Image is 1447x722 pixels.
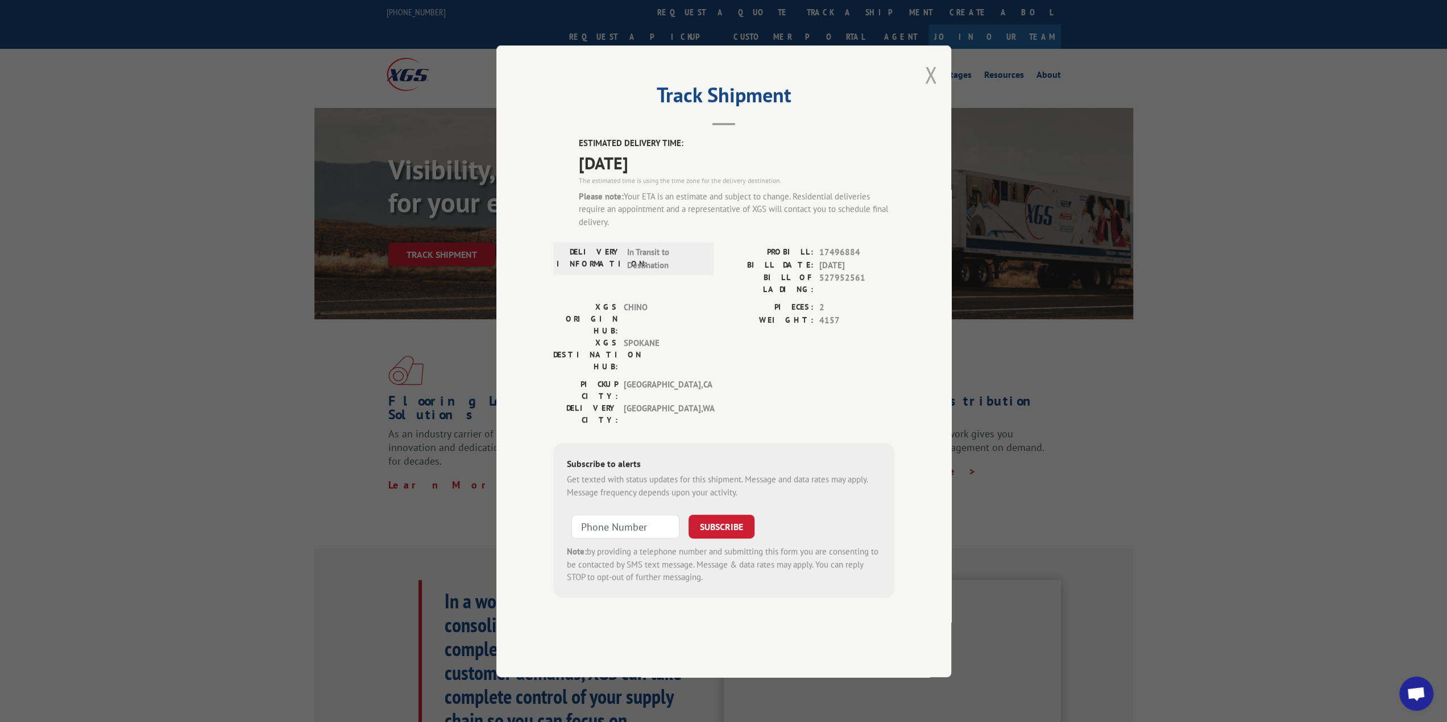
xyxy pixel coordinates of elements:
[557,246,621,272] label: DELIVERY INFORMATION:
[689,515,754,539] button: SUBSCRIBE
[623,402,700,426] span: [GEOGRAPHIC_DATA] , WA
[579,175,894,185] div: The estimated time is using the time zone for the delivery destination.
[553,87,894,108] h2: Track Shipment
[553,402,617,426] label: DELIVERY CITY:
[819,272,894,295] span: 527952561
[724,258,814,272] label: BILL DATE:
[567,457,881,473] div: Subscribe to alerts
[553,301,617,337] label: XGS ORIGIN HUB:
[571,515,679,539] input: Phone Number
[553,378,617,402] label: PICKUP CITY:
[724,314,814,327] label: WEIGHT:
[724,301,814,314] label: PIECES:
[819,258,894,272] span: [DATE]
[623,378,700,402] span: [GEOGRAPHIC_DATA] , CA
[567,473,881,499] div: Get texted with status updates for this shipment. Message and data rates may apply. Message frequ...
[924,60,937,90] button: Close modal
[579,190,894,228] div: Your ETA is an estimate and subject to change. Residential deliveries require an appointment and ...
[724,246,814,259] label: PROBILL:
[553,337,617,373] label: XGS DESTINATION HUB:
[819,246,894,259] span: 17496884
[819,301,894,314] span: 2
[579,137,894,150] label: ESTIMATED DELIVERY TIME:
[567,545,881,584] div: by providing a telephone number and submitting this form you are consenting to be contacted by SM...
[724,272,814,295] label: BILL OF LADING:
[1399,677,1433,711] div: Open chat
[579,149,894,175] span: [DATE]
[567,546,587,557] strong: Note:
[819,314,894,327] span: 4157
[579,190,624,201] strong: Please note:
[623,337,700,373] span: SPOKANE
[623,301,700,337] span: CHINO
[627,246,703,272] span: In Transit to Destination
